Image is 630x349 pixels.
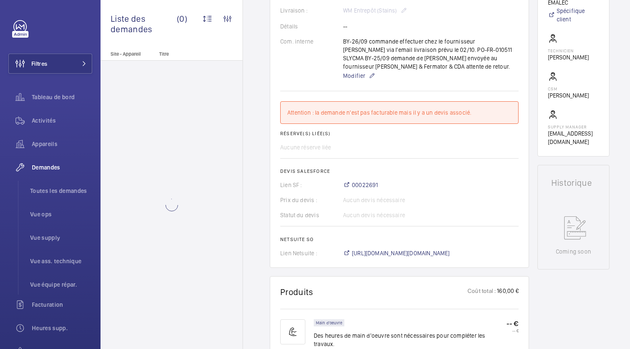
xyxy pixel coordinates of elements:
button: Filtres [8,54,92,74]
a: [URL][DOMAIN_NAME][DOMAIN_NAME] [343,249,450,257]
div: Attention : la demande n'est pas facturable mais il y a un devis associé. [287,108,511,117]
a: Spécifique client [548,7,599,23]
h2: Netsuite SO [280,236,519,242]
span: Vue supply [30,234,92,242]
span: [URL][DOMAIN_NAME][DOMAIN_NAME] [352,249,450,257]
span: Activités [32,116,92,125]
span: Filtres [31,59,47,68]
p: -- € [506,328,519,333]
h2: Réserve(s) liée(s) [280,131,519,136]
a: 00022691 [343,181,378,189]
p: Titre [159,51,214,57]
span: Facturation [32,300,92,309]
span: Vue ops [30,210,92,218]
p: Technicien [548,48,589,53]
h2: Devis Salesforce [280,168,519,174]
h1: Historique [551,179,596,187]
span: Demandes [32,163,92,172]
span: Liste des demandes [111,13,177,34]
span: Modifier [343,72,365,80]
span: 00022691 [352,181,378,189]
span: Heures supp. [32,324,92,332]
p: Supply manager [548,124,599,129]
span: Vue équipe répar. [30,280,92,289]
span: Vue ass. technique [30,257,92,265]
p: Des heures de main d'oeuvre sont nécessaires pour compléter les travaux. [314,331,506,348]
span: Tableau de bord [32,93,92,101]
p: [PERSON_NAME] [548,53,589,62]
p: [PERSON_NAME] [548,91,589,100]
p: Main d'oeuvre [316,321,342,324]
img: muscle-sm.svg [280,319,305,344]
p: Coût total : [467,287,496,297]
h1: Produits [280,287,313,297]
p: 160,00 € [496,287,518,297]
p: CSM [548,86,589,91]
p: Site - Appareil [101,51,156,57]
p: [EMAIL_ADDRESS][DOMAIN_NAME] [548,129,599,146]
p: -- € [506,319,519,328]
span: Toutes les demandes [30,187,92,195]
span: Appareils [32,140,92,148]
p: Coming soon [556,247,591,256]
